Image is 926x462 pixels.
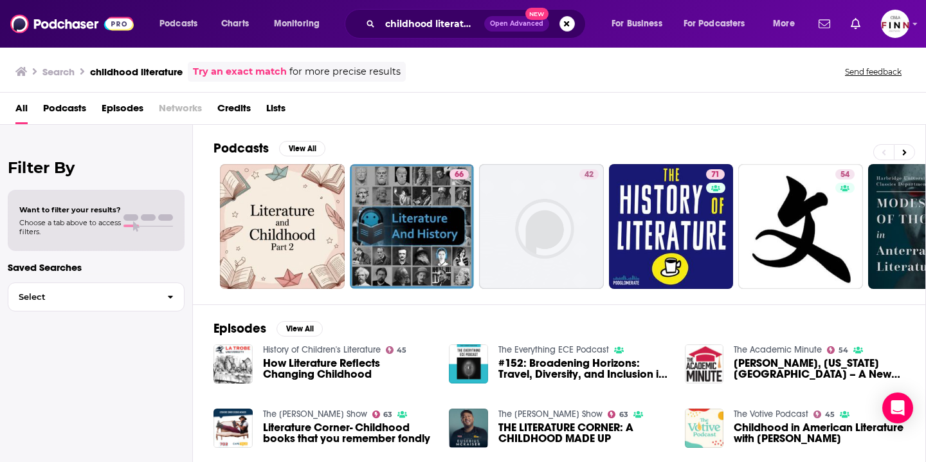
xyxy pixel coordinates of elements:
[8,261,185,273] p: Saved Searches
[19,205,121,214] span: Want to filter your results?
[882,393,913,423] div: Open Intercom Messenger
[525,8,549,20] span: New
[764,14,811,34] button: open menu
[102,98,143,124] a: Episodes
[213,140,269,156] h2: Podcasts
[213,140,325,156] a: PodcastsView All
[825,412,835,418] span: 45
[383,412,392,418] span: 63
[455,169,464,181] span: 66
[734,422,905,444] span: Childhood in American Literature with [PERSON_NAME]
[738,164,863,289] a: 54
[19,218,121,236] span: Choose a tab above to access filters.
[213,320,266,337] h2: Episodes
[813,411,835,418] a: 45
[585,169,594,181] span: 42
[193,64,287,79] a: Try an exact match
[90,66,183,78] h3: childhood literature
[263,409,367,420] a: The Clement Manyathela Show
[498,358,669,380] span: #152: Broadening Horizons: Travel, Diversity, and Inclusion in Early Childhood Literature with '[...
[484,16,549,32] button: Open AdvancedNew
[277,321,323,337] button: View All
[773,15,795,33] span: More
[685,344,724,383] img: Andrea Lanoux, Connecticut College – A New Vision of Russian Childhood Through Literature
[217,98,251,124] a: Credits
[213,320,323,337] a: EpisodesView All
[263,358,434,380] a: How Literature Reflects Changing Childhood
[619,412,628,418] span: 63
[734,358,905,380] span: [PERSON_NAME], [US_STATE][GEOGRAPHIC_DATA] – A New Vision of Russian Childhood Through Literature
[213,14,257,34] a: Charts
[498,422,669,444] a: THE LITERATURE CORNER: A CHILDHOOD MADE UP
[10,12,134,36] img: Podchaser - Follow, Share and Rate Podcasts
[684,15,745,33] span: For Podcasters
[734,409,808,420] a: The Votive Podcast
[881,10,909,38] img: User Profile
[266,98,286,124] a: Lists
[609,164,734,289] a: 71
[449,409,488,448] img: THE LITERATURE CORNER: A CHILDHOOD MADE UP
[685,409,724,448] img: Childhood in American Literature with Dr. LuElla D’Amico
[734,358,905,380] a: Andrea Lanoux, Connecticut College – A New Vision of Russian Childhood Through Literature
[835,169,855,180] a: 54
[449,344,488,383] img: #152: Broadening Horizons: Travel, Diversity, and Inclusion in Early Childhood Literature with 'I...
[846,13,866,35] a: Show notifications dropdown
[711,169,720,181] span: 71
[881,10,909,38] button: Show profile menu
[372,411,393,418] a: 63
[42,66,75,78] h3: Search
[289,64,401,79] span: for more precise results
[350,164,475,289] a: 66
[263,344,381,355] a: History of Children's Literature
[841,66,905,77] button: Send feedback
[881,10,909,38] span: Logged in as FINNMadison
[386,346,407,354] a: 45
[490,21,543,27] span: Open Advanced
[397,347,406,353] span: 45
[357,9,598,39] div: Search podcasts, credits, & more...
[213,344,253,383] img: How Literature Reflects Changing Childhood
[43,98,86,124] a: Podcasts
[380,14,484,34] input: Search podcasts, credits, & more...
[579,169,599,180] a: 42
[159,98,202,124] span: Networks
[840,169,849,181] span: 54
[274,15,320,33] span: Monitoring
[150,14,214,34] button: open menu
[603,14,678,34] button: open menu
[15,98,28,124] a: All
[608,411,628,418] a: 63
[479,164,604,289] a: 42
[612,15,662,33] span: For Business
[8,293,157,301] span: Select
[675,14,764,34] button: open menu
[265,14,336,34] button: open menu
[279,141,325,156] button: View All
[839,347,848,353] span: 54
[159,15,197,33] span: Podcasts
[8,282,185,311] button: Select
[221,15,249,33] span: Charts
[8,158,185,177] h2: Filter By
[734,344,822,355] a: The Academic Minute
[498,358,669,380] a: #152: Broadening Horizons: Travel, Diversity, and Inclusion in Early Childhood Literature with 'I...
[213,409,253,448] img: Literature Corner- Childhood books that you remember fondly
[263,422,434,444] a: Literature Corner- Childhood books that you remember fondly
[813,13,835,35] a: Show notifications dropdown
[449,169,469,180] a: 66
